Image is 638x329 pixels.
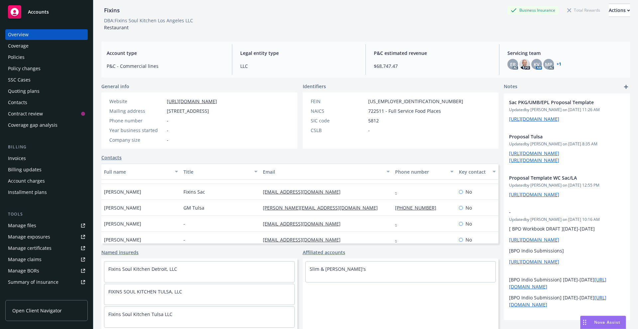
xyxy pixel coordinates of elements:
[557,62,561,66] a: +1
[109,117,164,124] div: Phone number
[509,319,607,326] span: LA PROPOSAL PKG/UMB/EPL
[5,220,88,231] a: Manage files
[5,52,88,63] a: Policies
[8,254,42,265] div: Manage claims
[5,144,88,150] div: Billing
[5,277,88,287] a: Summary of insurance
[564,6,603,14] div: Total Rewards
[260,164,392,180] button: Email
[5,97,88,108] a: Contacts
[374,63,491,70] span: $68,747.47
[545,61,552,68] span: MP
[510,61,516,68] span: ER
[509,133,607,140] span: Proposal Tulsa
[5,265,88,276] a: Manage BORs
[5,187,88,198] a: Installment plans
[395,237,402,243] a: -
[580,316,626,329] button: Nova Assist
[456,164,498,180] button: Key contact
[466,204,472,211] span: No
[395,168,446,175] div: Phone number
[104,188,141,195] span: [PERSON_NAME]
[509,217,625,223] span: Updated by [PERSON_NAME] on [DATE] 10:16 AM
[101,6,122,15] div: Fixins
[8,176,45,186] div: Account charges
[5,108,88,119] a: Contract review
[8,52,25,63] div: Policies
[183,188,205,195] span: Fixins Sac
[8,86,40,96] div: Quoting plans
[395,189,402,195] a: -
[303,83,326,90] span: Identifiers
[507,6,559,14] div: Business Insurance
[167,107,209,114] span: [STREET_ADDRESS]
[395,205,442,211] a: [PHONE_NUMBER]
[8,232,50,242] div: Manage exposures
[509,237,559,243] a: [URL][DOMAIN_NAME]
[28,9,49,15] span: Accounts
[5,86,88,96] a: Quoting plans
[392,164,456,180] button: Phone number
[167,98,217,104] a: [URL][DOMAIN_NAME]
[104,17,193,24] div: DBA: Fixins Soul Kitchen Los Angeles LLC
[504,83,517,91] span: Notes
[8,29,29,40] div: Overview
[108,266,177,272] a: Fixins Soul Kitchen Detroit, LLC
[5,232,88,242] a: Manage exposures
[101,164,181,180] button: Full name
[504,169,630,203] div: Proposal Template WC Sac/LAUpdatedby [PERSON_NAME] on [DATE] 12:55 PM[URL][DOMAIN_NAME]
[509,276,625,290] p: [BPO Indio Submission] [DATE]-[DATE]
[509,99,607,106] span: Sac PKG/UMB/EPL Proposal Template
[609,4,630,17] button: Actions
[509,258,559,265] a: [URL][DOMAIN_NAME]
[509,191,559,198] a: [URL][DOMAIN_NAME]
[466,220,472,227] span: No
[104,168,171,175] div: Full name
[263,189,346,195] a: [EMAIL_ADDRESS][DOMAIN_NAME]
[167,117,168,124] span: -
[5,3,88,21] a: Accounts
[5,63,88,74] a: Policy changes
[581,316,589,329] div: Drag to move
[183,204,204,211] span: GM Tulsa
[509,174,607,181] span: Proposal Template WC Sac/LA
[240,50,358,57] span: Legal entity type
[12,307,62,314] span: Open Client Navigator
[466,188,472,195] span: No
[311,117,366,124] div: SIC code
[395,221,402,227] a: -
[459,168,488,175] div: Key contact
[8,41,29,51] div: Coverage
[368,107,441,114] span: 722511 - Full Service Food Places
[109,98,164,105] div: Website
[8,108,43,119] div: Contract review
[183,236,185,243] span: -
[622,83,630,91] a: add
[534,61,540,68] span: KV
[519,59,530,70] img: photo
[5,120,88,130] a: Coverage gap analysis
[310,266,366,272] a: Slim & [PERSON_NAME]'s
[311,107,366,114] div: NAICS
[507,50,625,57] span: Servicing team
[509,247,625,254] p: [BPO Indio Submissions]
[509,182,625,188] span: Updated by [PERSON_NAME] on [DATE] 12:55 PM
[368,117,379,124] span: 5812
[8,164,42,175] div: Billing updates
[263,237,346,243] a: [EMAIL_ADDRESS][DOMAIN_NAME]
[303,249,345,256] a: Affiliated accounts
[167,136,168,143] span: -
[504,128,630,169] div: Proposal TulsaUpdatedby [PERSON_NAME] on [DATE] 8:35 AM[URL][DOMAIN_NAME] [URL][DOMAIN_NAME]
[104,24,129,31] span: Restaurant
[107,63,224,70] span: P&C - Commercial lines
[594,319,620,325] span: Nova Assist
[8,153,26,164] div: Invoices
[8,75,31,85] div: SSC Cases
[263,168,382,175] div: Email
[8,63,41,74] div: Policy changes
[8,220,36,231] div: Manage files
[5,153,88,164] a: Invoices
[5,254,88,265] a: Manage claims
[374,50,491,57] span: P&C estimated revenue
